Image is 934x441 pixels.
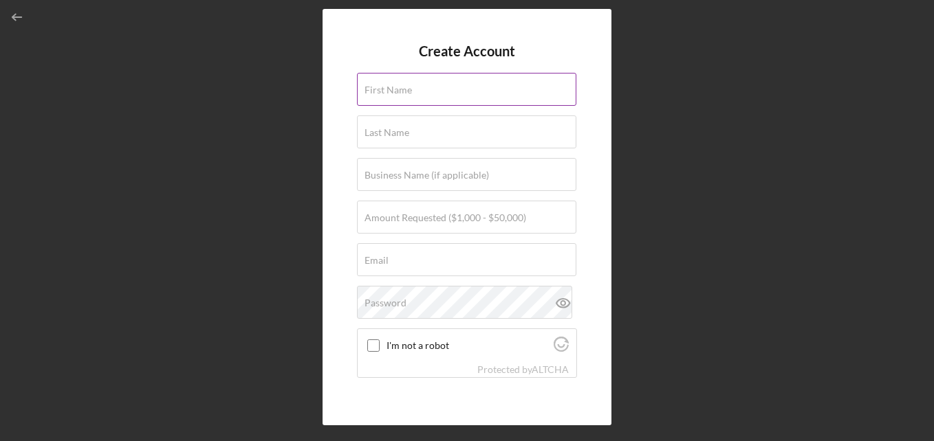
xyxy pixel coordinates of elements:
[477,364,569,375] div: Protected by
[365,170,489,181] label: Business Name (if applicable)
[532,363,569,375] a: Visit Altcha.org
[365,297,406,308] label: Password
[365,212,526,223] label: Amount Requested ($1,000 - $50,000)
[365,84,412,95] label: First Name
[554,342,569,354] a: Visit Altcha.org
[365,255,389,266] label: Email
[419,43,515,59] h4: Create Account
[387,340,550,351] label: I'm not a robot
[365,127,409,138] label: Last Name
